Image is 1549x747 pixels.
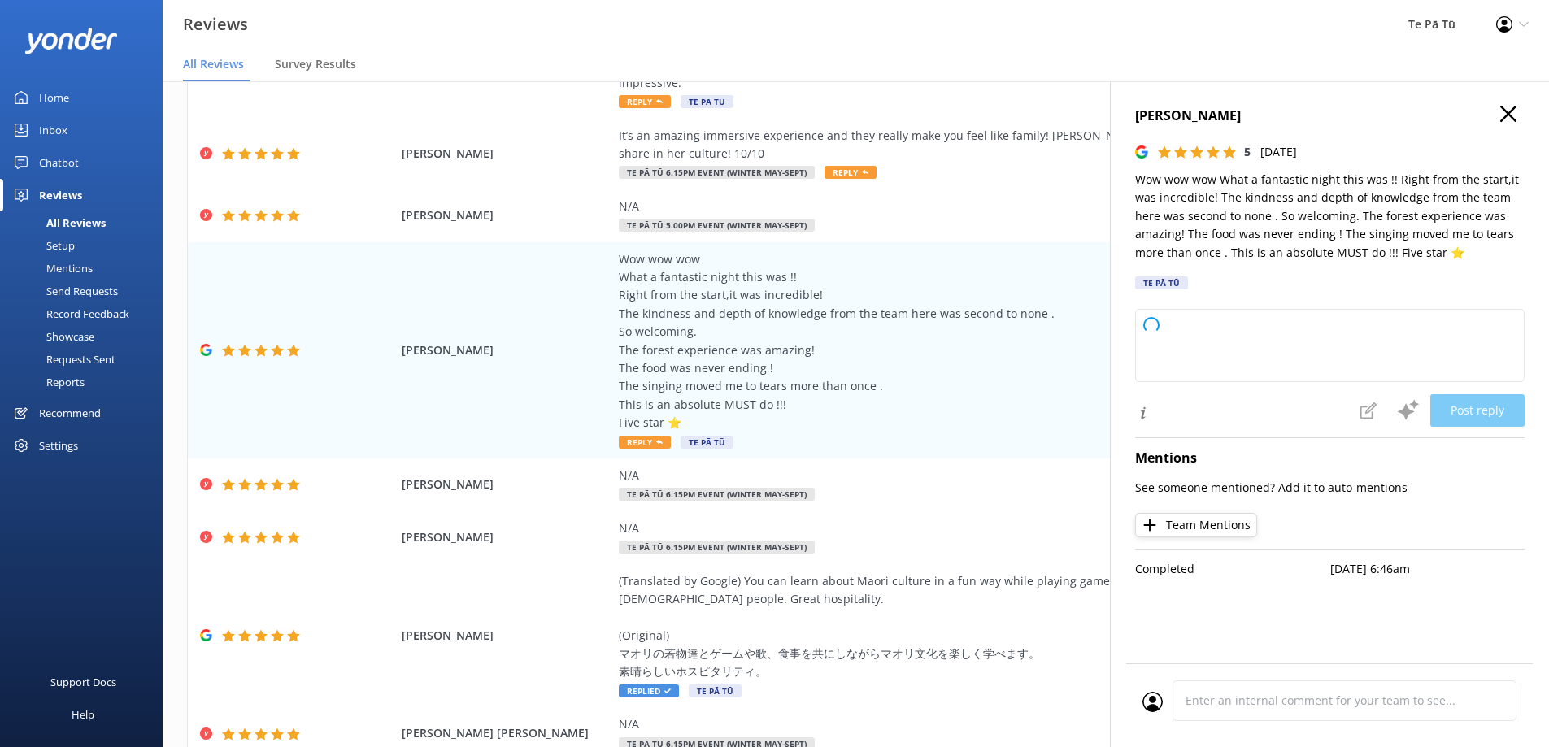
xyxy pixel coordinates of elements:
h4: [PERSON_NAME] [1135,106,1525,127]
div: N/A [619,715,1359,733]
div: Mentions [10,257,93,280]
img: yonder-white-logo.png [24,28,118,54]
span: [PERSON_NAME] [402,627,611,645]
a: Mentions [10,257,163,280]
div: Chatbot [39,146,79,179]
p: Completed [1135,560,1330,578]
div: N/A [619,519,1359,537]
a: All Reviews [10,211,163,234]
span: Te Pā Tū 5.00pm Event (WINTER May-Sept) [619,219,815,232]
div: Requests Sent [10,348,115,371]
div: N/A [619,467,1359,484]
button: Close [1500,106,1516,124]
div: (Translated by Google) You can learn about Maori culture in a fun way while playing games, singin... [619,572,1359,681]
a: Send Requests [10,280,163,302]
div: Send Requests [10,280,118,302]
span: Replied [619,684,679,697]
span: Te Pā Tū [681,95,733,108]
div: All Reviews [10,211,106,234]
span: Te Pā Tū [689,684,742,697]
div: N/A [619,198,1359,215]
p: Wow wow wow What a fantastic night this was !! Right from the start,it was incredible! The kindne... [1135,171,1525,262]
span: [PERSON_NAME] [402,145,611,163]
span: [PERSON_NAME] [402,341,611,359]
button: Team Mentions [1135,513,1257,537]
div: Recommend [39,397,101,429]
p: [DATE] [1260,143,1297,161]
div: Record Feedback [10,302,129,325]
span: Te Pā Tū 6.15pm Event (WINTER May-Sept) [619,541,815,554]
div: Help [72,698,94,731]
span: Te Pā Tū 6.15pm Event (WINTER May-Sept) [619,488,815,501]
div: Support Docs [50,666,116,698]
a: Showcase [10,325,163,348]
span: Te Pā Tū 6.15pm Event (WINTER May-Sept) [619,166,815,179]
span: 5 [1244,144,1251,159]
div: Settings [39,429,78,462]
span: Reply [825,166,877,179]
div: Showcase [10,325,94,348]
span: Te Pā Tū [681,436,733,449]
span: [PERSON_NAME] [402,476,611,493]
span: All Reviews [183,56,244,72]
p: See someone mentioned? Add it to auto-mentions [1135,479,1525,497]
span: Reply [619,95,671,108]
div: Wow wow wow What a fantastic night this was !! Right from the start,it was incredible! The kindne... [619,250,1359,432]
span: [PERSON_NAME] [402,528,611,546]
div: Te Pā Tū [1135,276,1188,289]
div: Reviews [39,179,82,211]
span: [PERSON_NAME] [402,206,611,224]
img: user_profile.svg [1142,692,1163,712]
div: Setup [10,234,75,257]
span: [PERSON_NAME] [PERSON_NAME] [402,724,611,742]
div: It’s an amazing immersive experience and they really make you feel like family! [PERSON_NAME] had... [619,127,1359,163]
a: Setup [10,234,163,257]
p: [DATE] 6:46am [1330,560,1525,578]
span: Reply [619,436,671,449]
div: Home [39,81,69,114]
a: Record Feedback [10,302,163,325]
span: Survey Results [275,56,356,72]
a: Reports [10,371,163,393]
h3: Reviews [183,11,248,37]
div: Inbox [39,114,67,146]
div: Reports [10,371,85,393]
a: Requests Sent [10,348,163,371]
h4: Mentions [1135,448,1525,469]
